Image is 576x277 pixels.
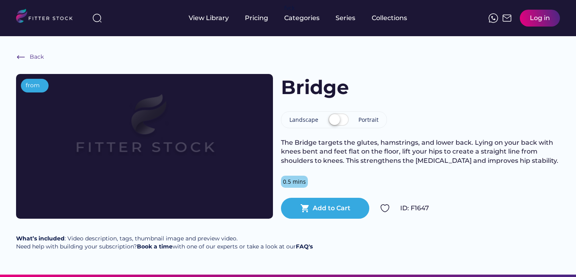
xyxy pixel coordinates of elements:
[189,14,229,23] div: View Library
[289,116,318,124] div: Landscape
[16,9,79,25] img: LOGO.svg
[26,82,40,90] div: from
[488,13,498,23] img: meteor-icons_whatsapp%20%281%29.svg
[313,204,350,213] div: Add to Cart
[530,14,550,23] div: Log in
[42,74,247,190] img: Frame%2079%20%281%29.svg
[30,53,44,61] div: Back
[245,14,268,23] div: Pricing
[16,52,26,62] img: Frame%20%286%29.svg
[92,13,102,23] img: search-normal%203.svg
[284,4,295,12] div: fvck
[336,14,356,23] div: Series
[284,14,320,23] div: Categories
[358,116,379,124] div: Portrait
[372,14,407,23] div: Collections
[281,74,361,101] h1: Bridge
[380,203,390,213] img: Group%201000002324.svg
[281,138,560,165] div: The Bridge targets the glutes, hamstrings, and lower back. Lying on your back with knees bent and...
[502,13,512,23] img: Frame%2051.svg
[296,243,313,250] a: FAQ's
[137,243,173,250] a: Book a time
[16,235,313,250] div: : Video description, tags, thumbnail image and preview video. Need help with building your subscr...
[400,204,560,213] div: ID: F1647
[300,203,310,213] button: shopping_cart
[16,235,65,242] strong: What’s included
[283,178,306,186] div: 0.5 mins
